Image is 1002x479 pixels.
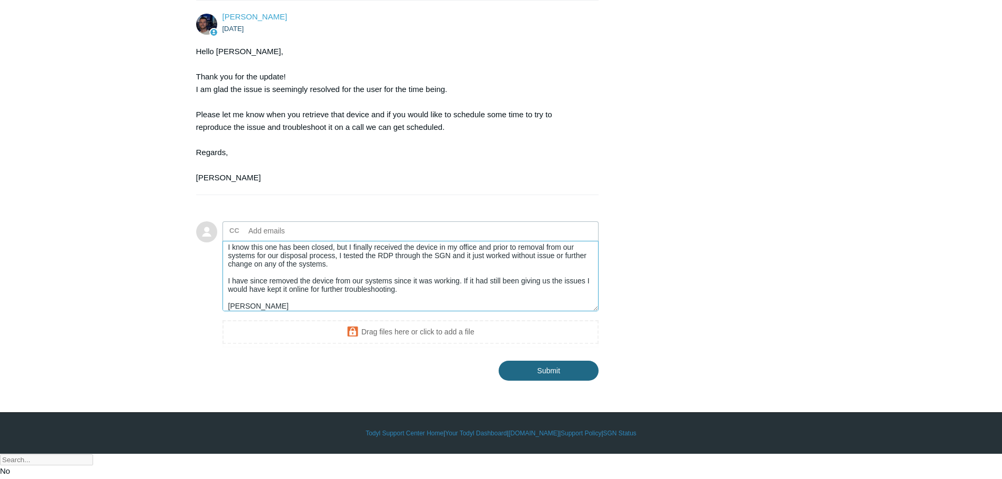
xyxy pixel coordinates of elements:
[499,361,599,381] input: Submit
[229,223,239,239] label: CC
[196,429,806,438] div: | | | |
[222,12,287,21] span: Connor Davis
[222,241,599,312] textarea: Add your reply
[222,12,287,21] a: [PERSON_NAME]
[366,429,443,438] a: Todyl Support Center Home
[561,429,601,438] a: Support Policy
[603,429,636,438] a: SGN Status
[196,45,589,184] div: Hello [PERSON_NAME], Thank you for the update! I am glad the issue is seemingly resolved for the ...
[245,223,358,239] input: Add emails
[445,429,507,438] a: Your Todyl Dashboard
[222,25,244,33] time: 09/16/2025, 09:31
[509,429,559,438] a: [DOMAIN_NAME]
